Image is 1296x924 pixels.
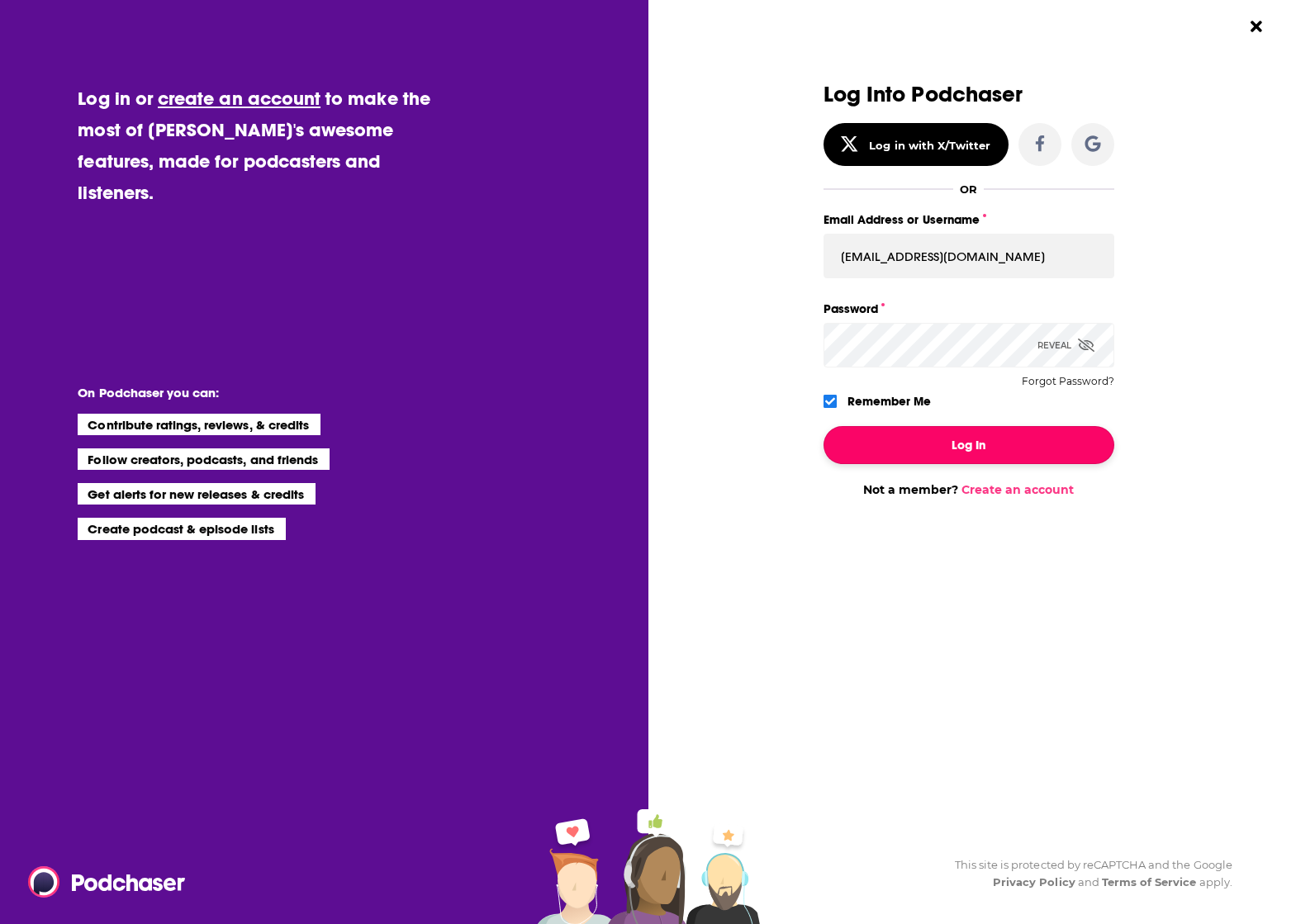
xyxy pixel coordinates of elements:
[960,182,977,196] div: OR
[824,83,1114,107] h3: Log Into Podchaser
[28,866,173,898] a: Podchaser - Follow, Share and Rate Podcasts
[869,139,990,152] div: Log in with X/Twitter
[824,123,1009,166] button: Log in with X/Twitter
[961,482,1074,497] a: Create an account
[993,875,1075,888] a: Privacy Policy
[78,385,408,400] li: On Podchaser you can:
[824,234,1114,278] input: Email Address or Username
[1022,376,1114,387] button: Forgot Password?
[78,518,285,539] li: Create podcast & episode lists
[78,414,320,435] li: Contribute ratings, reviews, & credits
[847,391,931,412] label: Remember Me
[1241,11,1272,42] button: Close Button
[824,209,1114,230] label: Email Address or Username
[824,426,1114,464] button: Log In
[158,87,320,110] a: create an account
[1037,323,1094,367] div: Reveal
[78,448,330,470] li: Follow creators, podcasts, and friends
[78,483,315,505] li: Get alerts for new releases & credits
[824,298,1114,320] label: Password
[1102,875,1197,888] a: Terms of Service
[942,856,1232,891] div: This site is protected by reCAPTCHA and the Google and apply.
[824,482,1114,497] div: Not a member?
[28,866,187,898] img: Podchaser - Follow, Share and Rate Podcasts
